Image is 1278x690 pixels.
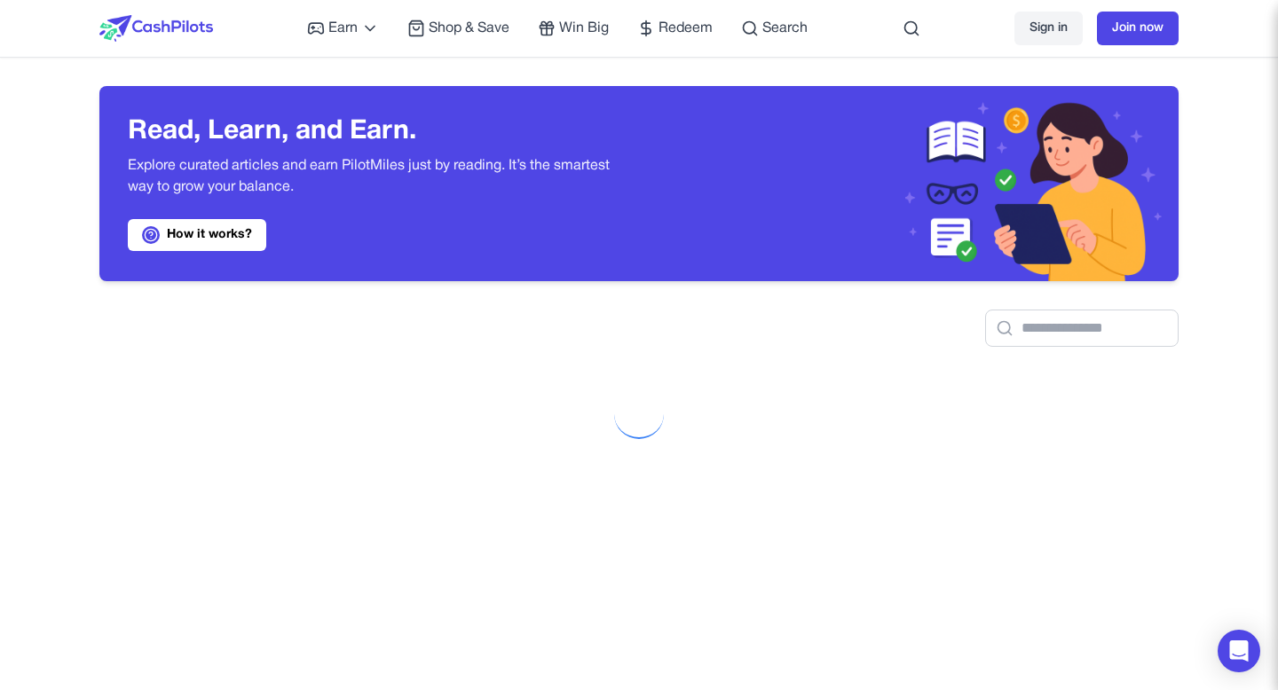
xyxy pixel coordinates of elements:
span: Shop & Save [429,18,509,39]
h3: Read, Learn, and Earn. [128,116,611,148]
img: Header decoration [639,86,1179,281]
a: Redeem [637,18,713,39]
a: Search [741,18,808,39]
div: Open Intercom Messenger [1218,630,1260,672]
img: CashPilots Logo [99,15,213,42]
a: Shop & Save [407,18,509,39]
a: Earn [307,18,379,39]
span: Earn [328,18,358,39]
a: Win Big [538,18,609,39]
span: Search [762,18,808,39]
span: Win Big [559,18,609,39]
a: Join now [1097,12,1179,45]
a: Sign in [1014,12,1083,45]
a: How it works? [128,219,266,251]
span: Redeem [659,18,713,39]
p: Explore curated articles and earn PilotMiles just by reading. It’s the smartest way to grow your ... [128,155,611,198]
